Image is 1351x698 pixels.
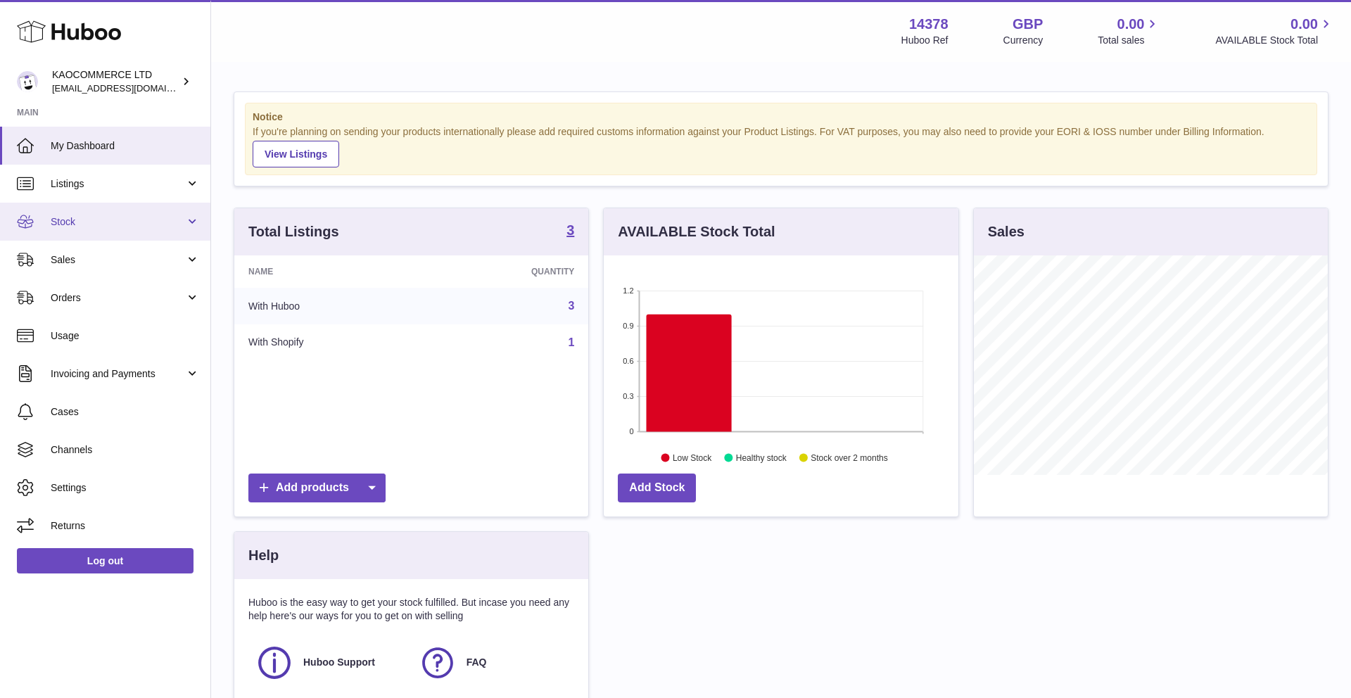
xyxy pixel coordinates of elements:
a: View Listings [253,141,339,167]
text: 0.9 [623,322,634,330]
td: With Shopify [234,324,425,361]
a: 3 [566,223,574,240]
text: 0.6 [623,357,634,365]
span: Cases [51,405,200,419]
h3: Total Listings [248,222,339,241]
text: 0.3 [623,392,634,400]
text: Low Stock [673,452,712,462]
h3: Help [248,546,279,565]
h3: AVAILABLE Stock Total [618,222,775,241]
text: 0 [630,427,634,436]
div: If you're planning on sending your products internationally please add required customs informati... [253,125,1309,167]
strong: GBP [1013,15,1043,34]
span: Returns [51,519,200,533]
span: My Dashboard [51,139,200,153]
p: Huboo is the easy way to get your stock fulfilled. But incase you need any help here's our ways f... [248,596,574,623]
span: Channels [51,443,200,457]
span: [EMAIL_ADDRESS][DOMAIN_NAME] [52,82,207,94]
div: KAOCOMMERCE LTD [52,68,179,95]
h3: Sales [988,222,1025,241]
a: Add products [248,474,386,502]
span: 0.00 [1290,15,1318,34]
span: Listings [51,177,185,191]
span: Stock [51,215,185,229]
a: 1 [568,336,574,348]
a: FAQ [419,644,568,682]
a: Log out [17,548,194,573]
text: 1.2 [623,286,634,295]
text: Healthy stock [736,452,787,462]
strong: 14378 [909,15,949,34]
span: AVAILABLE Stock Total [1215,34,1334,47]
span: Settings [51,481,200,495]
th: Name [234,255,425,288]
div: Huboo Ref [901,34,949,47]
td: With Huboo [234,288,425,324]
span: FAQ [467,656,487,669]
a: 0.00 AVAILABLE Stock Total [1215,15,1334,47]
text: Stock over 2 months [811,452,888,462]
span: Total sales [1098,34,1160,47]
span: Invoicing and Payments [51,367,185,381]
th: Quantity [425,255,588,288]
a: Huboo Support [255,644,405,682]
a: 3 [568,300,574,312]
span: Sales [51,253,185,267]
a: Add Stock [618,474,696,502]
strong: Notice [253,110,1309,124]
strong: 3 [566,223,574,237]
span: 0.00 [1117,15,1145,34]
a: 0.00 Total sales [1098,15,1160,47]
span: Huboo Support [303,656,375,669]
div: Currency [1003,34,1044,47]
img: hello@lunera.co.uk [17,71,38,92]
span: Usage [51,329,200,343]
span: Orders [51,291,185,305]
